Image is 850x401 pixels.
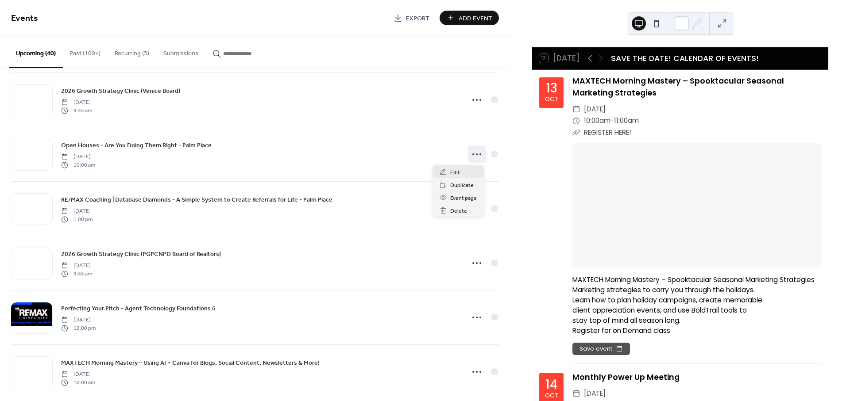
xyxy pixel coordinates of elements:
a: MAXTECH Morning Mastery – Spooktacular Seasonal Marketing Strategies [572,76,784,98]
button: Recurring (3) [108,36,156,67]
span: 10:00am [584,115,610,126]
span: Event page [450,194,477,203]
span: 2026 Growth Strategy Clinic (Venice Board) [61,87,180,96]
span: Edit [450,168,460,177]
div: ​ [572,103,580,115]
div: Monthly Power Up Meeting [572,371,821,383]
span: [DATE] [61,153,95,161]
span: Duplicate [450,181,474,190]
span: - [610,115,614,126]
span: [DATE] [61,370,95,378]
a: REGISTER HERE! [584,128,631,137]
button: Submissions [156,36,205,67]
span: [DATE] [61,316,96,324]
span: 2026 Growth Strategy Clinic (PGPCNPD Board of Realtors) [61,250,221,259]
div: MAXTECH Morning Mastery – Spooktacular Seasonal Marketing Strategies Marketing strategies to carr... [572,275,821,336]
span: RE/MAX Coaching | Database Diamonds - A Simple System to Create Referrals for Life - Palm Place [61,195,332,205]
span: 12:00 pm [61,324,96,332]
span: [DATE] [584,388,606,399]
a: Perfecting Your Pitch - Agent Technology Foundations 6 [61,303,216,313]
div: SAVE THE DATE! CALENDAR OF EVENTS! [611,53,759,64]
div: ​ [572,115,580,126]
a: 2026 Growth Strategy Clinic (PGPCNPD Board of Realtors) [61,249,221,259]
button: Upcoming (40) [9,36,63,68]
span: 10:00 am [61,161,95,169]
div: Oct [545,393,558,399]
a: Open Houses - Are You Doing Them Right - Palm Place [61,140,212,150]
span: MAXTECH Morning Mastery – Using AI + Canva for Blogs, Social Content, Newsletters & More! [61,359,320,368]
button: Add Event [440,11,499,25]
span: Export [406,14,429,23]
div: ​ [572,388,580,399]
div: ​ [572,127,580,138]
a: MAXTECH Morning Mastery – Using AI + Canva for Blogs, Social Content, Newsletters & More! [61,358,320,368]
span: [DATE] [61,99,92,107]
a: RE/MAX Coaching | Database Diamonds - A Simple System to Create Referrals for Life - Palm Place [61,195,332,205]
div: 14 [545,378,558,391]
a: Export [387,11,436,25]
span: [DATE] [61,262,92,270]
button: Save event [572,343,630,355]
span: 9:45 am [61,107,92,115]
div: 13 [546,82,557,95]
span: Open Houses - Are You Doing Them Right - Palm Place [61,141,212,150]
span: [DATE] [584,103,606,115]
span: 9:45 am [61,270,92,278]
span: 1:00 pm [61,215,93,223]
span: Add Event [459,14,492,23]
span: Events [11,10,38,27]
div: Oct [545,96,558,103]
span: 11:00am [614,115,639,126]
span: [DATE] [61,207,93,215]
a: 2026 Growth Strategy Clinic (Venice Board) [61,86,180,96]
button: Past (100+) [63,36,108,67]
span: Delete [450,206,467,216]
span: 10:00 am [61,378,95,386]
